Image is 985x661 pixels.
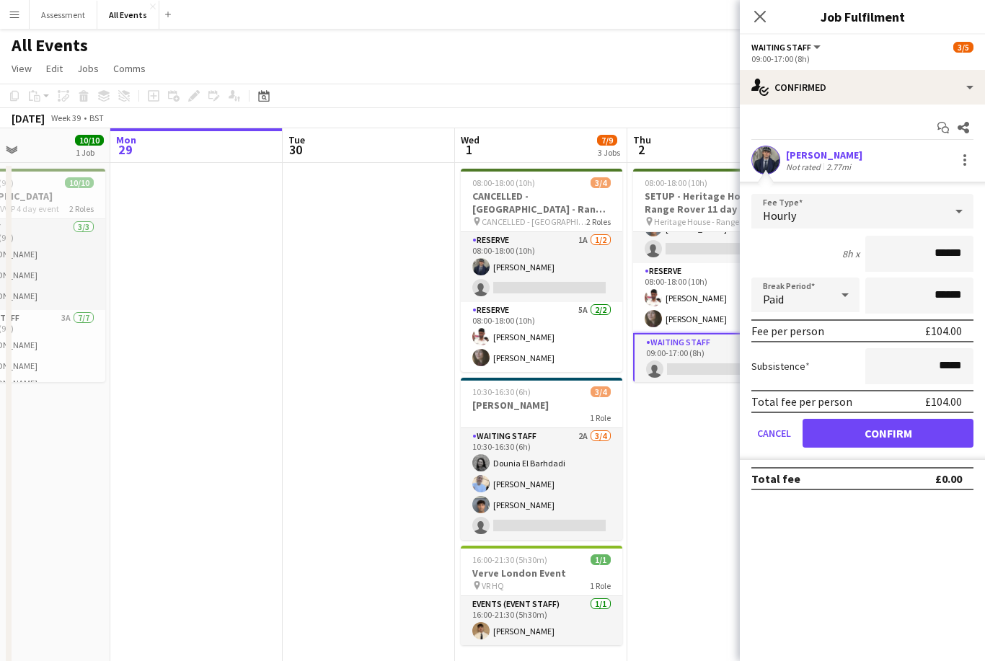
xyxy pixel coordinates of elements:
[654,216,759,227] span: Heritage House - Range Rover 11 day event
[803,419,973,448] button: Confirm
[598,147,620,158] div: 3 Jobs
[633,333,795,385] app-card-role: Waiting Staff3A0/109:00-17:00 (8h)
[586,216,611,227] span: 2 Roles
[925,394,962,409] div: £104.00
[472,177,535,188] span: 08:00-18:00 (10h)
[842,247,860,260] div: 8h x
[286,141,305,158] span: 30
[65,177,94,188] span: 10/10
[751,53,973,64] div: 09:00-17:00 (8h)
[823,161,854,172] div: 2.77mi
[763,208,796,223] span: Hourly
[69,203,94,214] span: 2 Roles
[763,292,784,306] span: Paid
[113,62,146,75] span: Comms
[461,302,622,372] app-card-role: Reserve5A2/208:00-18:00 (10h)[PERSON_NAME][PERSON_NAME]
[751,42,823,53] button: Waiting Staff
[75,135,104,146] span: 10/10
[740,7,985,26] h3: Job Fulfilment
[461,190,622,216] h3: CANCELLED - [GEOGRAPHIC_DATA] - Range Rover 11 day event
[751,471,800,486] div: Total fee
[461,133,480,146] span: Wed
[786,161,823,172] div: Not rated
[459,141,480,158] span: 1
[953,42,973,53] span: 3/5
[591,177,611,188] span: 3/4
[89,112,104,123] div: BST
[472,386,531,397] span: 10:30-16:30 (6h)
[591,554,611,565] span: 1/1
[114,141,136,158] span: 29
[633,190,795,216] h3: SETUP - Heritage House - Range Rover 11 day event
[71,59,105,78] a: Jobs
[461,399,622,412] h3: [PERSON_NAME]
[633,169,795,382] app-job-card: 08:00-18:00 (10h)3/5SETUP - Heritage House - Range Rover 11 day event Heritage House - Range Rove...
[76,147,103,158] div: 1 Job
[633,263,795,333] app-card-role: Reserve6A2/208:00-18:00 (10h)[PERSON_NAME][PERSON_NAME]
[751,360,810,373] label: Subsistence
[751,394,852,409] div: Total fee per person
[12,62,32,75] span: View
[107,59,151,78] a: Comms
[461,378,622,540] app-job-card: 10:30-16:30 (6h)3/4[PERSON_NAME]1 RoleWaiting Staff2A3/410:30-16:30 (6h)Dounia El Barhdadi[PERSON...
[30,1,97,29] button: Assessment
[6,59,37,78] a: View
[597,135,617,146] span: 7/9
[12,35,88,56] h1: All Events
[461,232,622,302] app-card-role: Reserve1A1/208:00-18:00 (10h)[PERSON_NAME]
[591,386,611,397] span: 3/4
[461,428,622,540] app-card-role: Waiting Staff2A3/410:30-16:30 (6h)Dounia El Barhdadi[PERSON_NAME][PERSON_NAME]
[472,554,547,565] span: 16:00-21:30 (5h30m)
[751,42,811,53] span: Waiting Staff
[461,546,622,645] app-job-card: 16:00-21:30 (5h30m)1/1Verve London Event VR HQ1 RoleEvents (Event Staff)1/116:00-21:30 (5h30m)[PE...
[645,177,707,188] span: 08:00-18:00 (10h)
[288,133,305,146] span: Tue
[925,324,962,338] div: £104.00
[77,62,99,75] span: Jobs
[482,216,586,227] span: CANCELLED - [GEOGRAPHIC_DATA] - Range Rover 11 day event
[751,324,824,338] div: Fee per person
[97,1,159,29] button: All Events
[116,133,136,146] span: Mon
[461,596,622,645] app-card-role: Events (Event Staff)1/116:00-21:30 (5h30m)[PERSON_NAME]
[46,62,63,75] span: Edit
[590,580,611,591] span: 1 Role
[633,133,651,146] span: Thu
[48,112,84,123] span: Week 39
[631,141,651,158] span: 2
[935,471,962,486] div: £0.00
[461,169,622,372] app-job-card: 08:00-18:00 (10h)3/4CANCELLED - [GEOGRAPHIC_DATA] - Range Rover 11 day event CANCELLED - [GEOGRAP...
[482,580,504,591] span: VR HQ
[740,70,985,105] div: Confirmed
[40,59,69,78] a: Edit
[461,567,622,580] h3: Verve London Event
[590,412,611,423] span: 1 Role
[786,148,862,161] div: [PERSON_NAME]
[12,111,45,125] div: [DATE]
[751,419,797,448] button: Cancel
